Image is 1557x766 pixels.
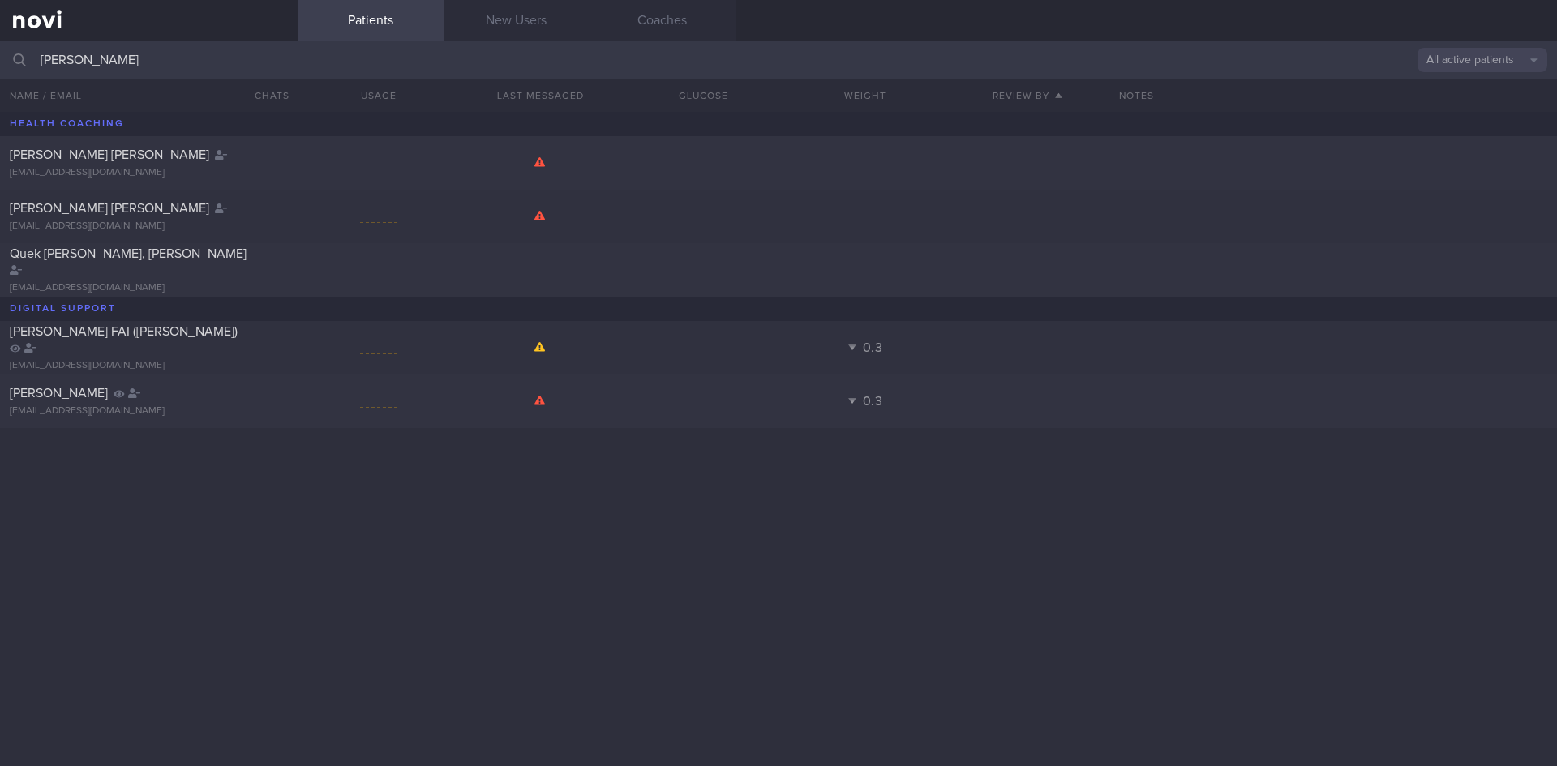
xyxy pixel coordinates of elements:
[863,395,883,408] span: 0.3
[10,148,209,161] span: [PERSON_NAME] [PERSON_NAME]
[784,79,946,112] button: Weight
[10,202,209,215] span: [PERSON_NAME] [PERSON_NAME]
[233,79,298,112] button: Chats
[622,79,784,112] button: Glucose
[298,79,460,112] div: Usage
[946,79,1109,112] button: Review By
[10,387,108,400] span: [PERSON_NAME]
[1109,79,1557,112] div: Notes
[460,79,622,112] button: Last Messaged
[1418,48,1547,72] button: All active patients
[10,220,288,233] div: [EMAIL_ADDRESS][DOMAIN_NAME]
[10,325,238,338] span: [PERSON_NAME] FAI ([PERSON_NAME])
[10,282,288,294] div: [EMAIL_ADDRESS][DOMAIN_NAME]
[10,247,247,260] span: Quek [PERSON_NAME], [PERSON_NAME]
[10,405,288,417] div: [EMAIL_ADDRESS][DOMAIN_NAME]
[10,360,288,372] div: [EMAIL_ADDRESS][DOMAIN_NAME]
[10,167,288,179] div: [EMAIL_ADDRESS][DOMAIN_NAME]
[863,341,883,354] span: 0.3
